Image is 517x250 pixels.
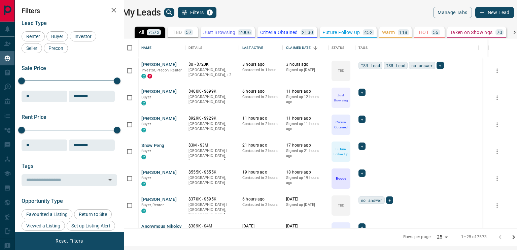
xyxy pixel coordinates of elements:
p: Contacted in 1 hour [242,67,279,73]
p: $3M - $3M [188,143,236,148]
div: Last Active [242,38,263,57]
div: condos.ca [141,182,146,186]
p: 2006 [239,30,251,35]
span: + [439,62,441,69]
div: + [386,196,393,204]
span: + [361,89,363,96]
span: no answer [361,197,382,204]
span: Precon [46,45,66,51]
p: Contacted in 2 hours [242,94,279,100]
p: 3 hours ago [286,62,325,67]
span: Set up Listing Alert [69,223,113,228]
span: 1 [207,10,212,15]
div: Buyer [46,31,68,41]
div: condos.ca [141,128,146,132]
p: Warm [382,30,395,35]
div: Name [141,38,151,57]
p: Signed up 11 hours ago [286,121,325,132]
button: [PERSON_NAME] [141,89,177,95]
div: + [358,143,366,150]
div: Renter [22,31,45,41]
span: Renter [24,34,42,39]
p: $389K - $4M [188,223,236,229]
button: [PERSON_NAME] [141,196,177,203]
p: Midtown | Central, Toronto [188,67,236,78]
div: Tags [355,38,478,57]
div: condos.ca [141,74,146,79]
p: Contacted in 2 hours [242,121,279,127]
p: Future Follow Up [322,30,360,35]
button: Snow Peng [141,143,164,149]
p: Taken on Showings [450,30,493,35]
p: [GEOGRAPHIC_DATA] | [GEOGRAPHIC_DATA], [GEOGRAPHIC_DATA] [188,202,236,218]
span: no answer [411,62,433,69]
div: + [358,169,366,177]
p: 7573 [148,30,160,35]
p: $400K - $699K [188,89,236,94]
p: 1–25 of 7573 [461,234,487,240]
p: $555K - $555K [188,169,236,175]
span: Buyer [141,149,151,153]
p: Signed up 12 hours ago [286,94,325,105]
p: 2130 [302,30,313,35]
div: Name [138,38,185,57]
p: All [139,30,144,35]
span: Seller [24,45,40,51]
span: Rent Price [22,114,46,120]
span: Favourited a Listing [24,212,70,217]
span: Sale Price [22,65,46,71]
div: 25 [434,232,450,242]
p: 17 hours ago [286,143,325,148]
span: + [361,224,363,230]
p: 6 hours ago [242,196,279,202]
span: Lead Type [22,20,47,26]
p: [DATE] [286,223,325,229]
p: 6 hours ago [242,89,279,94]
div: Seller [22,43,42,53]
div: Details [188,38,202,57]
span: Investor, Precon, Renter [141,68,182,72]
button: more [492,66,502,76]
button: Manage Tabs [433,7,472,18]
p: TBD [173,30,182,35]
p: Contacted in 2 hours [242,148,279,154]
p: [DATE] [242,223,279,229]
button: more [492,174,502,184]
div: Claimed Date [283,38,328,57]
p: 19 hours ago [242,169,279,175]
p: TBD [338,203,344,208]
button: Reset Filters [51,235,87,247]
p: [GEOGRAPHIC_DATA], [GEOGRAPHIC_DATA] [188,94,236,105]
h1: My Leads [122,7,161,18]
div: Precon [44,43,68,53]
p: Signed up [DATE] [286,202,325,208]
button: [PERSON_NAME] [141,169,177,176]
p: 11 hours ago [286,116,325,121]
p: [GEOGRAPHIC_DATA], [GEOGRAPHIC_DATA] [188,175,236,186]
div: Status [332,38,344,57]
button: [PERSON_NAME] [141,116,177,122]
span: Buyer [141,122,151,126]
div: Favourited a Listing [22,209,72,219]
div: Return to Site [74,209,112,219]
div: Tags [358,38,368,57]
p: Future Follow Up [332,147,350,157]
div: Claimed Date [286,38,311,57]
button: more [492,227,502,238]
span: + [361,116,363,123]
p: 118 [399,30,408,35]
span: + [361,143,363,150]
div: + [358,89,366,96]
button: Filters1 [178,7,216,18]
p: $370K - $595K [188,196,236,202]
div: + [437,62,444,69]
h2: Filters [22,7,117,15]
p: Signed up 21 hours ago [286,148,325,159]
span: Viewed a Listing [24,223,63,228]
button: more [492,147,502,157]
div: condos.ca [141,209,146,213]
div: Set up Listing Alert [67,221,115,231]
p: Criteria Obtained [332,120,350,130]
div: Last Active [239,38,283,57]
p: 70 [497,30,503,35]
